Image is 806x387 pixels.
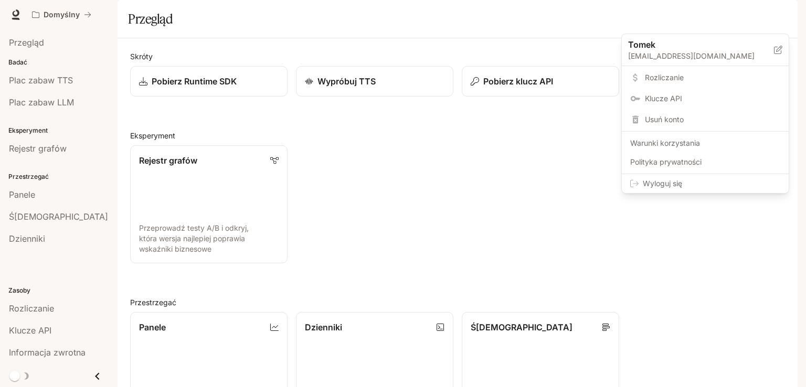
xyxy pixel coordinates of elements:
[624,134,787,153] a: Warunki korzystania
[622,174,789,193] div: Wyloguj się
[643,179,682,188] font: Wyloguj się
[628,39,655,50] font: Tomek
[624,89,787,108] a: Klucze API
[624,68,787,87] a: Rozliczanie
[624,110,787,129] div: Usuń konto
[645,73,684,82] font: Rozliczanie
[624,153,787,171] a: Polityka prywatności
[622,34,789,66] div: Tomek[EMAIL_ADDRESS][DOMAIN_NAME]
[630,138,700,147] font: Warunki korzystania
[628,51,755,60] font: [EMAIL_ADDRESS][DOMAIN_NAME]
[645,94,682,103] font: Klucze API
[645,115,684,124] font: Usuń konto
[630,157,702,166] font: Polityka prywatności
